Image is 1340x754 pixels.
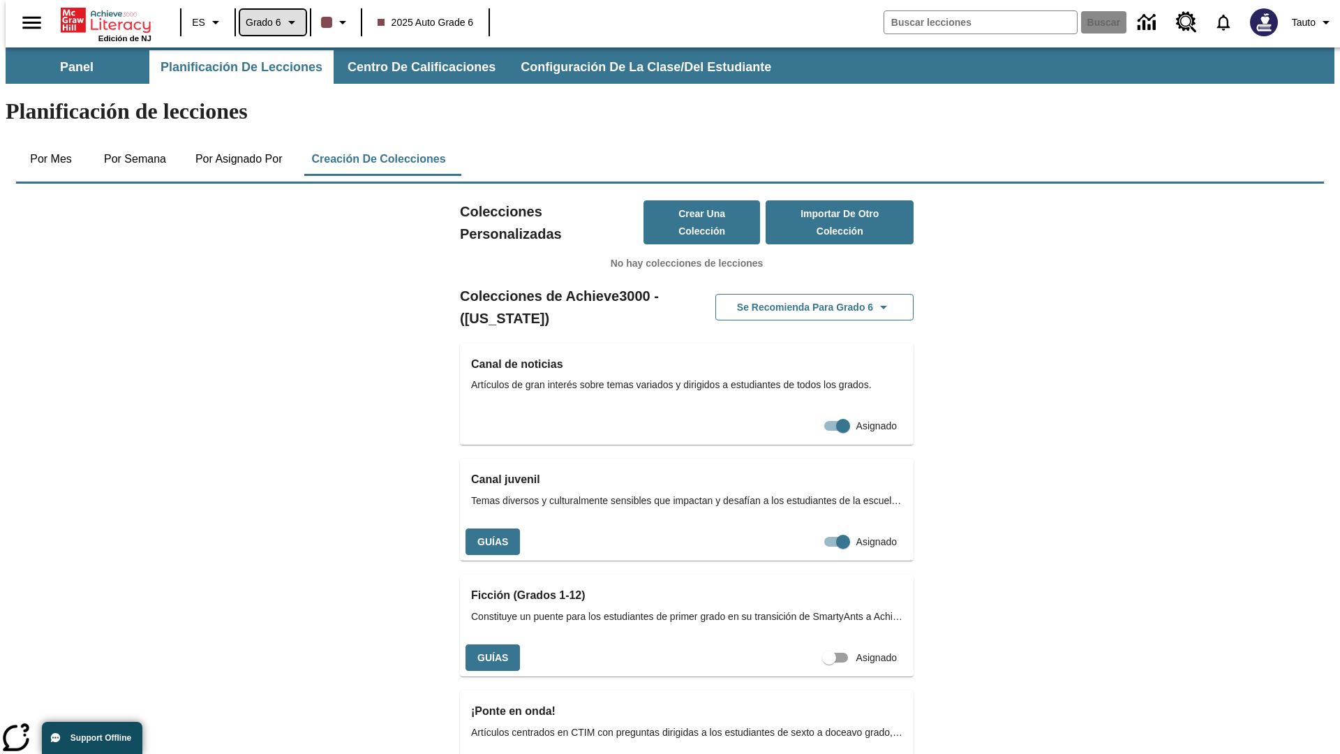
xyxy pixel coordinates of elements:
[7,50,147,84] button: Panel
[1205,4,1242,40] a: Notificaciones
[766,200,914,244] button: Importar de otro Colección
[471,609,902,624] span: Constituye un puente para los estudiantes de primer grado en su transición de SmartyAnts a Achiev...
[315,10,357,35] button: El color de la clase es café oscuro. Cambiar el color de la clase.
[300,142,456,176] button: Creación de colecciones
[348,59,496,75] span: Centro de calificaciones
[466,644,520,672] button: Guías
[42,722,142,754] button: Support Offline
[471,586,902,605] h3: Ficción (Grados 1-12)
[856,535,897,549] span: Asignado
[6,98,1334,124] h1: Planificación de lecciones
[471,470,902,489] h3: Canal juvenil
[1129,3,1168,42] a: Centro de información
[184,142,294,176] button: Por asignado por
[471,494,902,508] span: Temas diversos y culturalmente sensibles que impactan y desafían a los estudiantes de la escuela ...
[466,528,520,556] button: Guías
[471,378,902,392] span: Artículos de gran interés sobre temas variados y dirigidos a estudiantes de todos los grados.
[149,50,334,84] button: Planificación de lecciones
[1168,3,1205,41] a: Centro de recursos, Se abrirá en una pestaña nueva.
[1292,15,1316,30] span: Tauto
[884,11,1077,34] input: Buscar campo
[1286,10,1340,35] button: Perfil/Configuración
[460,256,914,271] p: No hay colecciones de lecciones
[378,15,474,30] span: 2025 Auto Grade 6
[61,5,151,43] div: Portada
[6,47,1334,84] div: Subbarra de navegación
[11,2,52,43] button: Abrir el menú lateral
[856,651,897,665] span: Asignado
[186,10,230,35] button: Lenguaje: ES, Selecciona un idioma
[93,142,177,176] button: Por semana
[1250,8,1278,36] img: Avatar
[60,59,94,75] span: Panel
[16,142,86,176] button: Por mes
[460,200,643,245] h2: Colecciones Personalizadas
[521,59,771,75] span: Configuración de la clase/del estudiante
[246,15,281,30] span: Grado 6
[192,15,205,30] span: ES
[471,725,902,740] span: Artículos centrados en CTIM con preguntas dirigidas a los estudiantes de sexto a doceavo grado, q...
[643,200,761,244] button: Crear una colección
[98,34,151,43] span: Edición de NJ
[856,419,897,434] span: Asignado
[1242,4,1286,40] button: Escoja un nuevo avatar
[715,294,914,321] button: Se recomienda para Grado 6
[240,10,306,35] button: Grado: Grado 6, Elige un grado
[61,6,151,34] a: Portada
[471,355,902,374] h3: Canal de noticias
[336,50,507,84] button: Centro de calificaciones
[471,702,902,721] h3: ¡Ponte en onda!
[70,733,131,743] span: Support Offline
[460,285,687,330] h2: Colecciones de Achieve3000 - ([US_STATE])
[509,50,782,84] button: Configuración de la clase/del estudiante
[161,59,322,75] span: Planificación de lecciones
[6,50,784,84] div: Subbarra de navegación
